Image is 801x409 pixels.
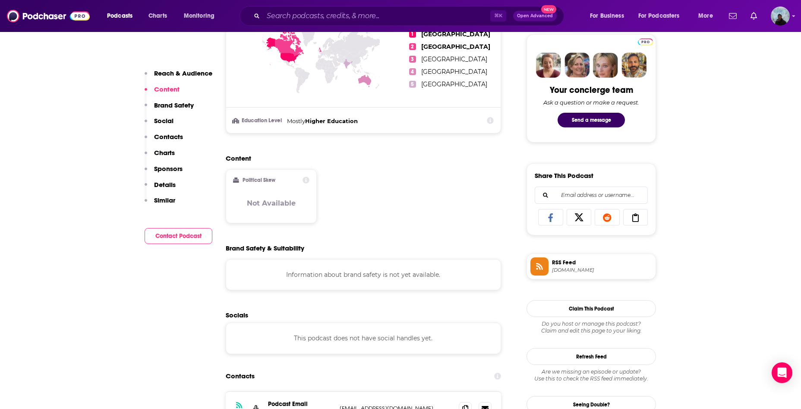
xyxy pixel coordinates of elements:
[421,80,487,88] span: [GEOGRAPHIC_DATA]
[490,10,506,22] span: ⌘ K
[595,209,620,225] a: Share on Reddit
[154,149,175,157] p: Charts
[623,209,648,225] a: Copy Link
[535,171,593,180] h3: Share This Podcast
[7,8,90,24] img: Podchaser - Follow, Share and Rate Podcasts
[747,9,760,23] a: Show notifications dropdown
[543,99,639,106] div: Ask a question or make a request.
[771,6,790,25] button: Show profile menu
[638,37,653,45] a: Pro website
[233,118,284,124] h3: Education Level
[145,69,212,85] button: Reach & Audience
[527,320,656,327] span: Do you host or manage this podcast?
[638,10,680,22] span: For Podcasters
[145,149,175,165] button: Charts
[725,9,740,23] a: Show notifications dropdown
[268,400,333,408] p: Podcast Email
[143,9,172,23] a: Charts
[263,9,490,23] input: Search podcasts, credits, & more...
[527,368,656,382] div: Are we missing an episode or update? Use this to check the RSS feed immediately.
[226,323,501,354] div: This podcast does not have social handles yet.
[154,101,194,109] p: Brand Safety
[101,9,144,23] button: open menu
[145,228,212,244] button: Contact Podcast
[552,259,652,266] span: RSS Feed
[513,11,557,21] button: Open AdvancedNew
[226,259,501,290] div: Information about brand safety is not yet available.
[247,199,296,207] h3: Not Available
[145,196,175,212] button: Similar
[527,300,656,317] button: Claim This Podcast
[421,30,490,38] span: [GEOGRAPHIC_DATA]
[145,165,183,181] button: Sponsors
[421,68,487,76] span: [GEOGRAPHIC_DATA]
[590,10,624,22] span: For Business
[558,113,625,127] button: Send a message
[593,53,618,78] img: Jules Profile
[409,56,416,63] span: 3
[771,6,790,25] img: User Profile
[248,6,572,26] div: Search podcasts, credits, & more...
[226,368,255,384] h2: Contacts
[154,117,173,125] p: Social
[145,181,176,197] button: Details
[243,177,275,183] h2: Political Skew
[541,5,557,13] span: New
[621,53,646,78] img: Jon Profile
[517,14,553,18] span: Open Advanced
[226,311,501,319] h2: Socials
[564,53,590,78] img: Barbara Profile
[178,9,226,23] button: open menu
[698,10,713,22] span: More
[148,10,167,22] span: Charts
[692,9,724,23] button: open menu
[536,53,561,78] img: Sydney Profile
[421,55,487,63] span: [GEOGRAPHIC_DATA]
[154,165,183,173] p: Sponsors
[287,117,305,124] span: Mostly
[409,43,416,50] span: 2
[409,31,416,38] span: 1
[226,154,494,162] h2: Content
[584,9,635,23] button: open menu
[421,43,490,51] span: [GEOGRAPHIC_DATA]
[154,133,183,141] p: Contacts
[772,362,792,383] div: Open Intercom Messenger
[527,348,656,365] button: Refresh Feed
[638,38,653,45] img: Podchaser Pro
[567,209,592,225] a: Share on X/Twitter
[771,6,790,25] span: Logged in as DavidWest
[145,101,194,117] button: Brand Safety
[145,117,173,133] button: Social
[145,85,180,101] button: Content
[550,85,633,95] div: Your concierge team
[552,267,652,273] span: feeds.megaphone.fm
[154,69,212,77] p: Reach & Audience
[527,320,656,334] div: Claim and edit this page to your liking.
[535,187,648,204] div: Search followers
[226,244,304,252] h2: Brand Safety & Suitability
[154,85,180,93] p: Content
[184,10,214,22] span: Monitoring
[107,10,132,22] span: Podcasts
[530,257,652,276] a: RSS Feed[DOMAIN_NAME]
[538,209,563,225] a: Share on Facebook
[145,133,183,149] button: Contacts
[305,117,358,124] span: Higher Education
[633,9,692,23] button: open menu
[154,181,176,189] p: Details
[154,196,175,204] p: Similar
[542,187,640,203] input: Email address or username...
[409,81,416,88] span: 5
[409,68,416,75] span: 4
